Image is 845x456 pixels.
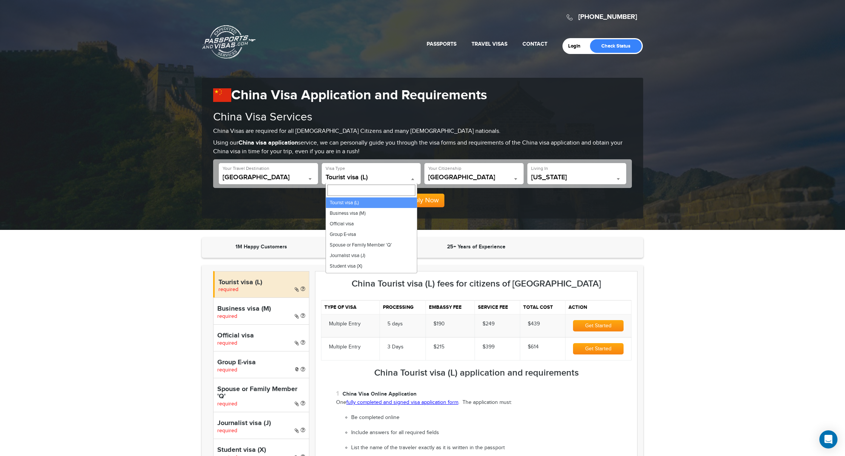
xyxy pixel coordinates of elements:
[428,174,520,184] span: United States
[427,41,456,47] a: Passports
[223,174,314,181] span: China
[217,313,237,319] span: required
[573,346,624,352] a: Get Started
[351,444,631,452] li: List the name of the traveler exactly as it is written in the passport
[326,165,345,172] label: Visa Type
[528,344,539,350] span: $614
[433,344,444,350] span: $215
[326,174,417,181] span: Tourist visa (L)
[482,344,495,350] span: $399
[326,240,417,250] li: Spouse or Family Member 'Q'
[321,300,380,314] th: Type of visa
[578,13,637,21] a: [PHONE_NUMBER]
[321,279,631,289] h3: China Tourist visa (L) fees for citizens of [GEOGRAPHIC_DATA]
[217,428,237,434] span: required
[218,279,305,287] h4: Tourist visa (L)
[213,87,632,103] h1: China Visa Application and Requirements
[217,359,305,367] h4: Group E-visa
[321,368,631,378] h3: China Tourist visa (L) application and requirements
[223,165,269,172] label: Your Travel Destination
[217,447,305,454] h4: Student visa (X)
[387,321,403,327] span: 5 days
[573,343,624,354] button: Get Started
[482,321,495,327] span: $249
[573,323,624,329] a: Get Started
[202,25,256,59] a: Passports & [DOMAIN_NAME]
[213,127,632,136] p: China Visas are required for all [DEMOGRAPHIC_DATA] Citizens and many [DEMOGRAPHIC_DATA] nationals.
[326,208,417,219] li: Business visa (M)
[329,321,361,327] span: Multiple Entry
[387,344,404,350] span: 3 Days
[218,287,238,293] span: required
[326,219,417,229] li: Official visa
[531,174,623,184] span: California
[428,174,520,181] span: United States
[433,321,445,327] span: $190
[217,340,237,346] span: required
[326,197,417,208] li: Tourist visa (L)
[217,367,237,373] span: required
[475,300,520,314] th: Service fee
[217,386,305,401] h4: Spouse or Family Member 'Q'
[327,185,415,196] input: Search
[238,139,298,146] strong: China visa application
[217,332,305,340] h4: Official visa
[532,243,636,252] iframe: Customer reviews powered by Trustpilot
[426,300,475,314] th: Embassy fee
[531,165,548,172] label: Living In
[343,391,416,397] strong: China Visa Online Application
[590,39,642,53] a: Check Status
[326,174,417,184] span: Tourist visa (L)
[472,41,507,47] a: Travel Visas
[380,300,426,314] th: Processing
[520,300,565,314] th: Total cost
[447,243,505,250] strong: 25+ Years of Experience
[401,194,444,207] button: Apply Now
[217,420,305,427] h4: Journalist visa (J)
[568,43,586,49] a: Login
[326,261,417,271] li: Student visa (X)
[223,174,314,184] span: China
[428,165,461,172] label: Your Citizenship
[351,414,631,422] li: Be completed online
[213,139,632,156] p: Using our service, we can personally guide you through the visa forms and requirements of the Chi...
[565,300,631,314] th: Action
[326,250,417,261] li: Journalist visa (J)
[522,41,547,47] a: Contact
[235,243,287,250] strong: 1M Happy Customers
[326,229,417,240] li: Group E-visa
[346,399,458,405] a: fully completed and signed visa application form
[528,321,540,327] span: $439
[531,174,623,181] span: California
[213,111,632,123] h2: China Visa Services
[336,399,631,407] p: One . The application must:
[351,429,631,437] li: Include answers for all required fields
[819,430,837,448] div: Open Intercom Messenger
[217,401,237,407] span: required
[329,344,361,350] span: Multiple Entry
[217,305,305,313] h4: Business visa (M)
[573,320,624,331] button: Get Started
[326,271,417,282] li: Crew visa (C)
